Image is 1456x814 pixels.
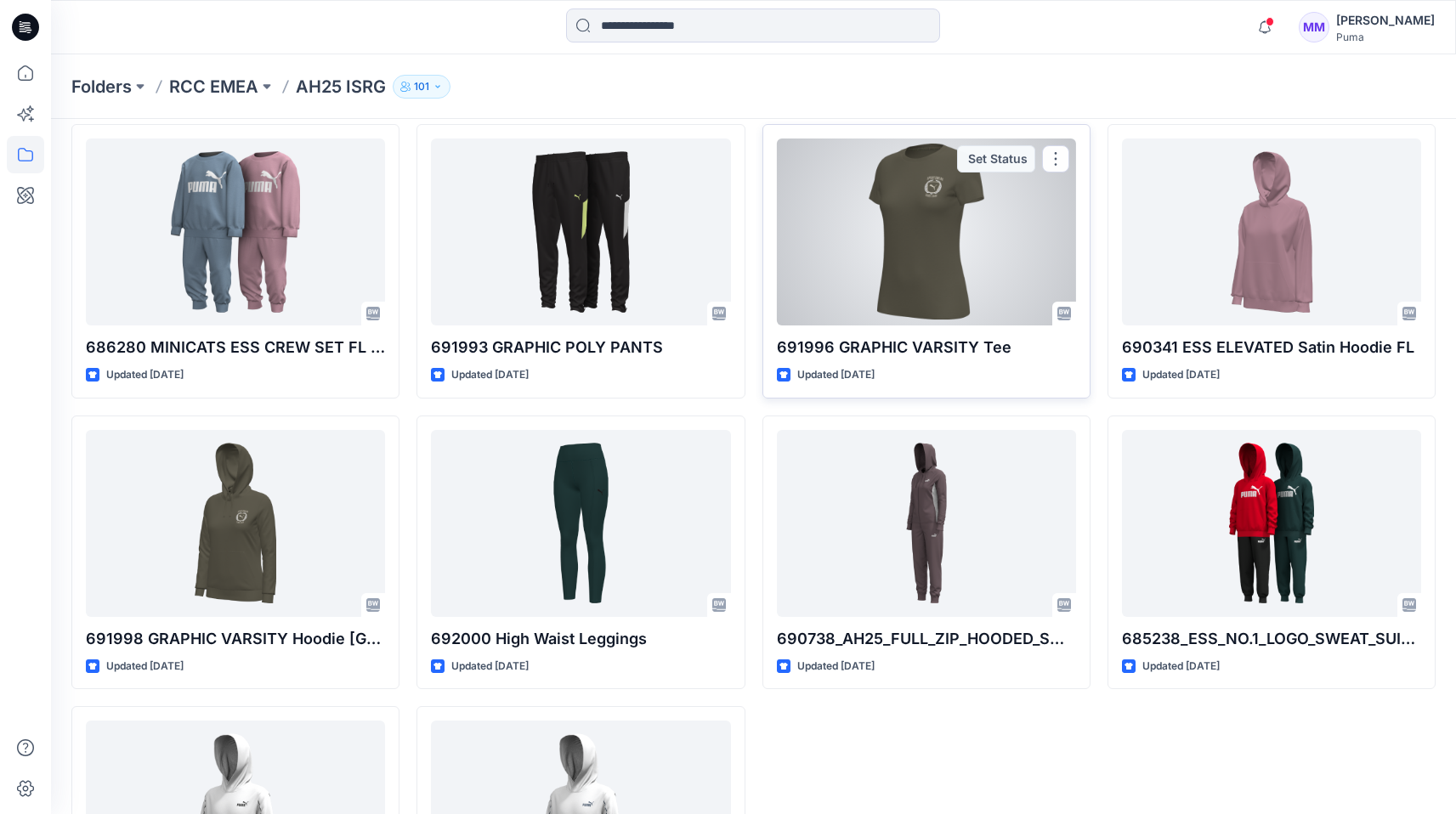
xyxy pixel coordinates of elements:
[1142,658,1220,676] p: Updated [DATE]
[777,627,1076,651] p: 690738_AH25_FULL_ZIP_HOODED_SWEAT_SUIT_FL
[169,75,258,99] a: RCC EMEA
[1336,31,1435,43] div: Puma
[71,75,132,99] a: Folders
[1299,12,1329,42] div: MM
[106,366,184,384] p: Updated [DATE]
[86,430,385,617] a: 691998 GRAPHIC VARSITY Hoodie FL
[86,138,385,325] a: 686280 MINICATS ESS CREW SET FL INF
[431,336,730,359] p: 691993 GRAPHIC POLY PANTS
[393,75,450,99] button: 101
[106,658,184,676] p: Updated [DATE]
[431,138,730,325] a: 691993 GRAPHIC POLY PANTS
[797,366,875,384] p: Updated [DATE]
[1122,430,1421,617] a: 685238_ESS_NO.1_LOGO_SWEAT_SUIT_PS_FL_PS
[86,336,385,359] p: 686280 MINICATS ESS CREW SET FL INF
[1122,627,1421,651] p: 685238_ESS_NO.1_LOGO_SWEAT_SUIT_PS_FL_PS
[797,658,875,676] p: Updated [DATE]
[451,658,529,676] p: Updated [DATE]
[777,138,1076,325] a: 691996 GRAPHIC VARSITY Tee
[777,430,1076,617] a: 690738_AH25_FULL_ZIP_HOODED_SWEAT_SUIT_FL
[1142,366,1220,384] p: Updated [DATE]
[451,366,529,384] p: Updated [DATE]
[86,627,385,651] p: 691998 GRAPHIC VARSITY Hoodie [GEOGRAPHIC_DATA]
[296,75,386,99] p: AH25 ISRG
[431,430,730,617] a: 692000 High Waist Leggings
[1122,336,1421,359] p: 690341 ESS ELEVATED Satin Hoodie FL
[1122,138,1421,325] a: 690341 ESS ELEVATED Satin Hoodie FL
[414,77,429,96] p: 101
[431,627,730,651] p: 692000 High Waist Leggings
[1336,10,1435,31] div: [PERSON_NAME]
[777,336,1076,359] p: 691996 GRAPHIC VARSITY Tee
